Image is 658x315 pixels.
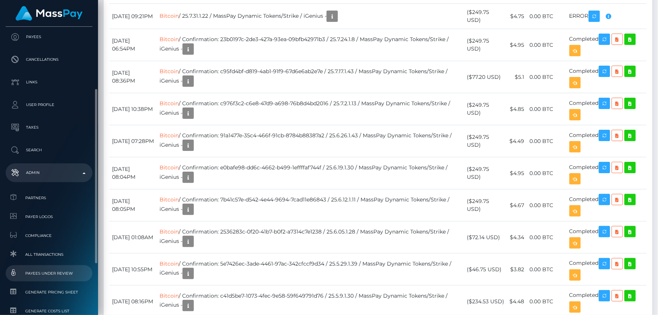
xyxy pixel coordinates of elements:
td: [DATE] 01:08AM [109,221,157,254]
td: ($249.75 USD) [464,125,507,157]
img: MassPay Logo [15,6,83,21]
p: Cancellations [9,54,89,65]
td: Completed [567,254,647,286]
td: 0.00 BTC [527,125,567,157]
a: Taxes [6,118,92,137]
a: Search [6,141,92,160]
a: Compliance [6,227,92,244]
p: Search [9,144,89,156]
td: $4.49 [507,125,527,157]
td: [DATE] 09:21PM [109,4,157,29]
td: $5.1 [507,61,527,93]
td: $4.95 [507,157,527,189]
span: Compliance [9,231,89,240]
td: $3.82 [507,254,527,286]
a: Payer Logos [6,209,92,225]
td: / Confirmation: 2536283c-0f20-41b7-b0f2-a7314c7e1238 / 25.6.05.1.28 / MassPay Dynamic Tokens/Stri... [157,221,464,254]
p: Taxes [9,122,89,133]
a: All Transactions [6,246,92,263]
td: ($249.75 USD) [464,4,507,29]
td: Completed [567,125,647,157]
td: $4.75 [507,4,527,29]
span: Generate Pricing Sheet [9,288,89,297]
td: Completed [567,93,647,125]
a: Bitcoin [160,12,179,19]
td: / Confirmation: e0bafe98-dd6c-4662-b499-1effffaf744f / 25.6.19.1.30 / MassPay Dynamic Tokens/Stri... [157,157,464,189]
span: Partners [9,194,89,202]
td: Completed [567,189,647,221]
td: 0.00 BTC [527,93,567,125]
td: ($249.75 USD) [464,157,507,189]
td: / Confirmation: 23b0197c-2de3-427a-93ea-09bfb42971b3 / 25.7.24.1.8 / MassPay Dynamic Tokens/Strik... [157,29,464,61]
td: Completed [567,61,647,93]
td: $4.67 [507,189,527,221]
td: / Confirmation: 5e7426ec-3ade-4461-97ac-342cfccf9d34 / 25.5.29.1.39 / MassPay Dynamic Tokens/Stri... [157,254,464,286]
a: Bitcoin [160,260,179,267]
a: User Profile [6,95,92,114]
td: $4.34 [507,221,527,254]
td: [DATE] 08:36PM [109,61,157,93]
td: / Confirmation: 91a1477e-35c4-466f-91cb-8784b88387a2 / 25.6.26.1.43 / MassPay Dynamic Tokens/Stri... [157,125,464,157]
td: ($249.75 USD) [464,93,507,125]
a: Bitcoin [160,228,179,235]
a: Generate Pricing Sheet [6,284,92,300]
td: [DATE] 06:54PM [109,29,157,61]
td: $4.85 [507,93,527,125]
a: Payees [6,28,92,46]
td: ERROR [567,4,647,29]
td: ($249.75 USD) [464,189,507,221]
span: Payees under Review [9,269,89,278]
td: [DATE] 08:04PM [109,157,157,189]
td: [DATE] 10:38PM [109,93,157,125]
a: Bitcoin [160,68,179,75]
td: ($72.14 USD) [464,221,507,254]
a: Bitcoin [160,100,179,107]
p: Admin [9,167,89,178]
td: 0.00 BTC [527,221,567,254]
td: Completed [567,221,647,254]
td: 0.00 BTC [527,189,567,221]
td: [DATE] 07:28PM [109,125,157,157]
a: Bitcoin [160,36,179,43]
p: Links [9,77,89,88]
td: 0.00 BTC [527,4,567,29]
a: Bitcoin [160,196,179,203]
td: ($77.20 USD) [464,61,507,93]
a: Partners [6,190,92,206]
td: / Confirmation: c95fd4bf-d819-4ab1-91f9-67d6e6ab2e7e / 25.7.17.1.43 / MassPay Dynamic Tokens/Stri... [157,61,464,93]
td: / 25.7.31.1.22 / MassPay Dynamic Tokens/Strike / iGenius - [157,4,464,29]
td: / Confirmation: c976f3c2-c6e8-47d9-a698-76b8d4bd2016 / 25.7.2.1.13 / MassPay Dynamic Tokens/Strik... [157,93,464,125]
td: Completed [567,29,647,61]
p: User Profile [9,99,89,111]
a: Links [6,73,92,92]
td: ($249.75 USD) [464,29,507,61]
td: 0.00 BTC [527,61,567,93]
td: ($46.75 USD) [464,254,507,286]
span: Payer Logos [9,212,89,221]
span: All Transactions [9,250,89,259]
td: / Confirmation: 7b41c57e-d542-4e44-9694-7cad11e86843 / 25.6.12.1.11 / MassPay Dynamic Tokens/Stri... [157,189,464,221]
a: Cancellations [6,50,92,69]
a: Bitcoin [160,292,179,299]
td: 0.00 BTC [527,157,567,189]
a: Admin [6,163,92,182]
a: Bitcoin [160,132,179,139]
td: 0.00 BTC [527,254,567,286]
td: Completed [567,157,647,189]
td: $4.95 [507,29,527,61]
td: 0.00 BTC [527,29,567,61]
a: Payees under Review [6,265,92,281]
p: Payees [9,31,89,43]
td: [DATE] 10:55PM [109,254,157,286]
td: [DATE] 08:05PM [109,189,157,221]
a: Bitcoin [160,164,179,171]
